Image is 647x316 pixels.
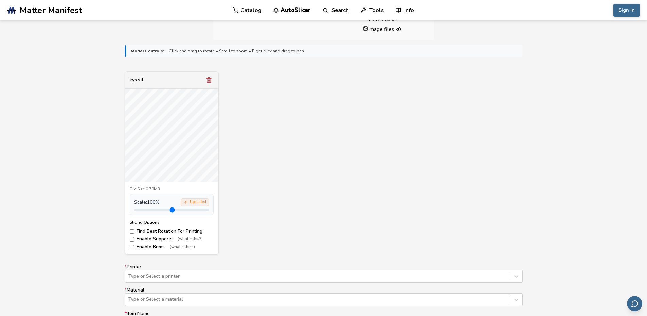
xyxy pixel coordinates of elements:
[130,237,134,242] input: Enable Supports(what's this?)
[128,297,130,302] input: *MaterialType or Select a material
[627,296,642,311] button: Send feedback via email
[181,198,209,206] div: Upscaled
[204,75,214,85] button: Remove model
[130,244,214,250] label: Enable Brims
[125,264,523,283] label: Printer
[134,200,160,205] span: Scale: 100 %
[170,245,195,249] span: (what's this?)
[128,273,130,279] input: *PrinterType or Select a printer
[130,245,134,249] input: Enable Brims(what's this?)
[169,49,304,53] span: Click and drag to rotate • Scroll to zoom • Right click and drag to pan
[130,220,214,225] div: Slicing Options:
[335,26,429,33] li: image files x 0
[613,4,640,17] button: Sign In
[130,77,143,83] div: kys.stl
[130,187,214,192] div: File Size: 0.79MB
[125,287,523,306] label: Material
[130,229,134,234] input: Find Best Rotation For Printing
[130,229,214,234] label: Find Best Rotation For Printing
[20,5,82,15] span: Matter Manifest
[131,49,164,53] strong: Model Controls:
[130,236,214,242] label: Enable Supports
[178,237,203,242] span: (what's this?)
